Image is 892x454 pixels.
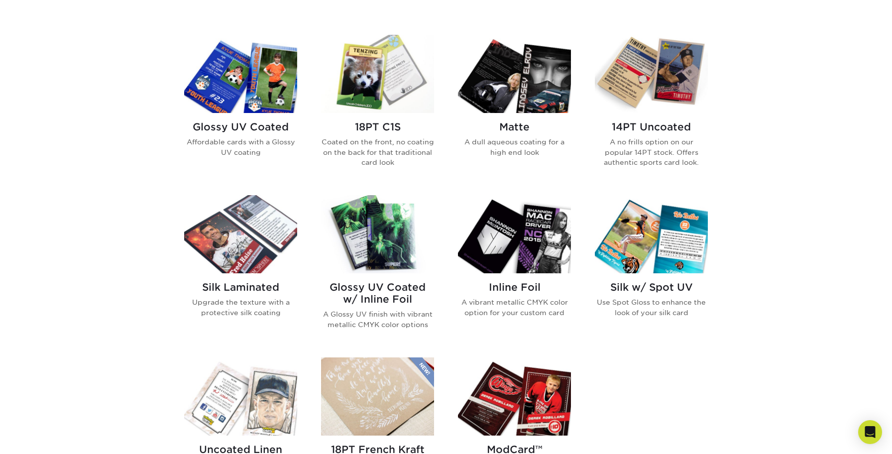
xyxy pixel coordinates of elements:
p: Coated on the front, no coating on the back for that traditional card look [321,137,434,167]
p: Affordable cards with a Glossy UV coating [184,137,297,157]
img: Glossy UV Coated Trading Cards [184,35,297,113]
a: Glossy UV Coated w/ Inline Foil Trading Cards Glossy UV Coated w/ Inline Foil A Glossy UV finish ... [321,195,434,345]
a: Silk Laminated Trading Cards Silk Laminated Upgrade the texture with a protective silk coating [184,195,297,345]
a: Matte Trading Cards Matte A dull aqueous coating for a high end look [458,35,571,183]
a: Silk w/ Spot UV Trading Cards Silk w/ Spot UV Use Spot Gloss to enhance the look of your silk card [595,195,708,345]
h2: Inline Foil [458,281,571,293]
h2: 14PT Uncoated [595,121,708,133]
p: Upgrade the texture with a protective silk coating [184,297,297,318]
img: Uncoated Linen Trading Cards [184,357,297,436]
h2: Matte [458,121,571,133]
h2: Glossy UV Coated w/ Inline Foil [321,281,434,305]
img: Matte Trading Cards [458,35,571,113]
h2: Silk Laminated [184,281,297,293]
a: 14PT Uncoated Trading Cards 14PT Uncoated A no frills option on our popular 14PT stock. Offers au... [595,35,708,183]
img: ModCard™ Trading Cards [458,357,571,436]
img: 14PT Uncoated Trading Cards [595,35,708,113]
img: Glossy UV Coated w/ Inline Foil Trading Cards [321,195,434,273]
img: Silk w/ Spot UV Trading Cards [595,195,708,273]
img: New Product [409,357,434,387]
div: Open Intercom Messenger [858,420,882,444]
p: A Glossy UV finish with vibrant metallic CMYK color options [321,309,434,330]
h2: Glossy UV Coated [184,121,297,133]
a: 18PT C1S Trading Cards 18PT C1S Coated on the front, no coating on the back for that traditional ... [321,35,434,183]
p: Use Spot Gloss to enhance the look of your silk card [595,297,708,318]
img: 18PT C1S Trading Cards [321,35,434,113]
h2: 18PT C1S [321,121,434,133]
h2: Silk w/ Spot UV [595,281,708,293]
a: Inline Foil Trading Cards Inline Foil A vibrant metallic CMYK color option for your custom card [458,195,571,345]
p: A dull aqueous coating for a high end look [458,137,571,157]
img: 18PT French Kraft Trading Cards [321,357,434,436]
p: A vibrant metallic CMYK color option for your custom card [458,297,571,318]
img: Silk Laminated Trading Cards [184,195,297,273]
p: A no frills option on our popular 14PT stock. Offers authentic sports card look. [595,137,708,167]
a: Glossy UV Coated Trading Cards Glossy UV Coated Affordable cards with a Glossy UV coating [184,35,297,183]
img: Inline Foil Trading Cards [458,195,571,273]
